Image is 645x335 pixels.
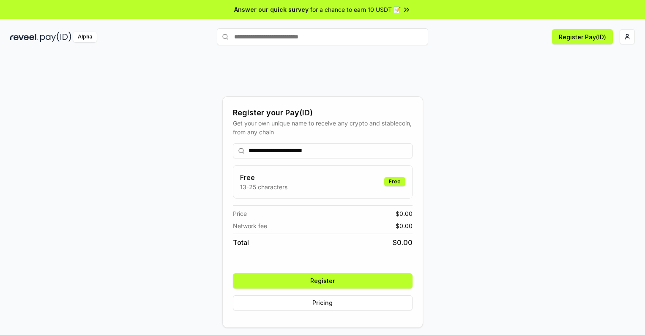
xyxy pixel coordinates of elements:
[233,273,413,289] button: Register
[240,172,287,182] h3: Free
[233,119,413,136] div: Get your own unique name to receive any crypto and stablecoin, from any chain
[234,5,309,14] span: Answer our quick survey
[240,182,287,191] p: 13-25 characters
[233,237,249,248] span: Total
[233,107,413,119] div: Register your Pay(ID)
[310,5,401,14] span: for a chance to earn 10 USDT 📝
[233,221,267,230] span: Network fee
[396,221,413,230] span: $ 0.00
[233,209,247,218] span: Price
[396,209,413,218] span: $ 0.00
[384,177,405,186] div: Free
[10,32,38,42] img: reveel_dark
[73,32,97,42] div: Alpha
[233,295,413,310] button: Pricing
[552,29,613,44] button: Register Pay(ID)
[40,32,71,42] img: pay_id
[393,237,413,248] span: $ 0.00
